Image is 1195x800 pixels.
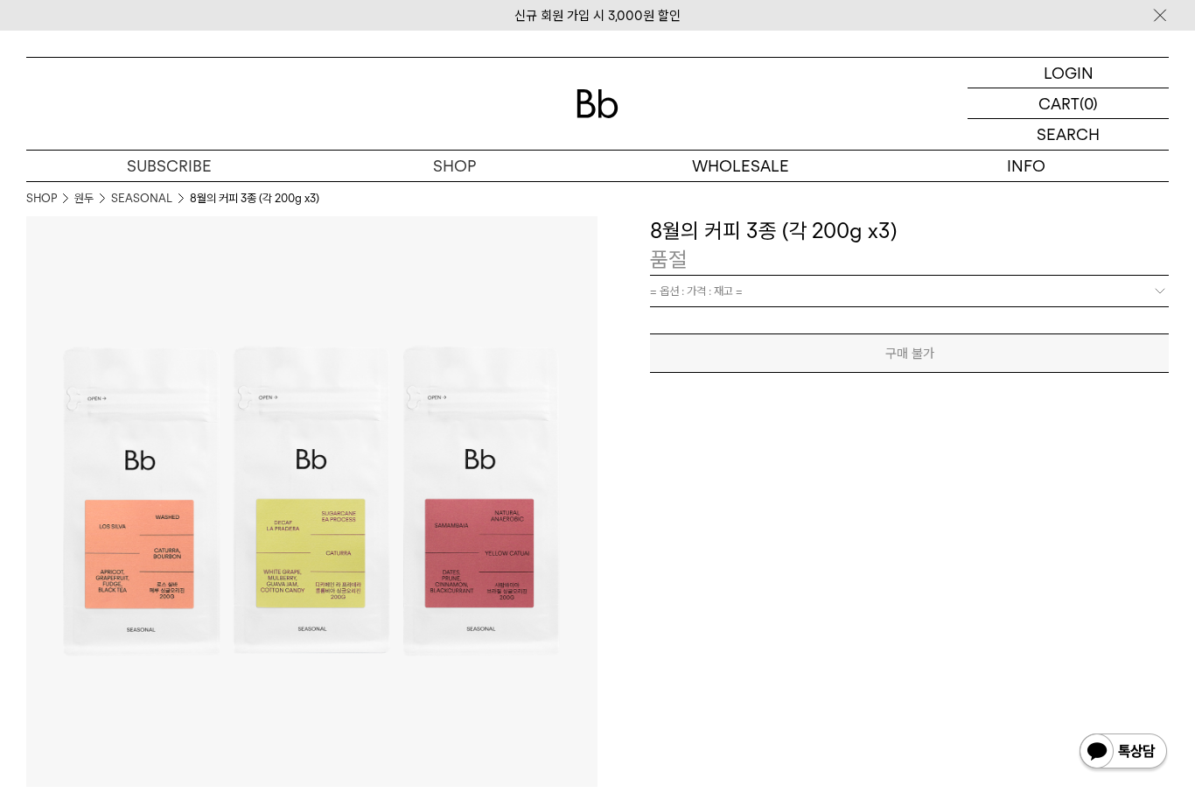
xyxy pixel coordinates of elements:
[650,276,743,306] span: = 옵션 : 가격 : 재고 =
[597,151,884,181] p: WHOLESALE
[190,190,319,207] li: 8월의 커피 3종 (각 200g x3)
[1038,88,1080,118] p: CART
[1044,58,1094,88] p: LOGIN
[1080,88,1098,118] p: (0)
[1078,732,1169,774] img: 카카오톡 채널 1:1 채팅 버튼
[650,333,1169,373] button: 구매 불가
[968,58,1169,88] a: LOGIN
[1037,119,1100,150] p: SEARCH
[968,88,1169,119] a: CART (0)
[26,216,597,788] img: 8월의 커피 3종 (각 200g x3)
[577,89,618,118] img: 로고
[111,190,172,207] a: SEASONAL
[514,8,681,24] a: 신규 회원 가입 시 3,000원 할인
[74,190,94,207] a: 원두
[26,151,312,181] a: SUBSCRIBE
[312,151,598,181] a: SHOP
[650,216,1169,246] h3: 8월의 커피 3종 (각 200g x3)
[650,245,687,275] p: 품절
[884,151,1170,181] p: INFO
[26,190,57,207] a: SHOP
